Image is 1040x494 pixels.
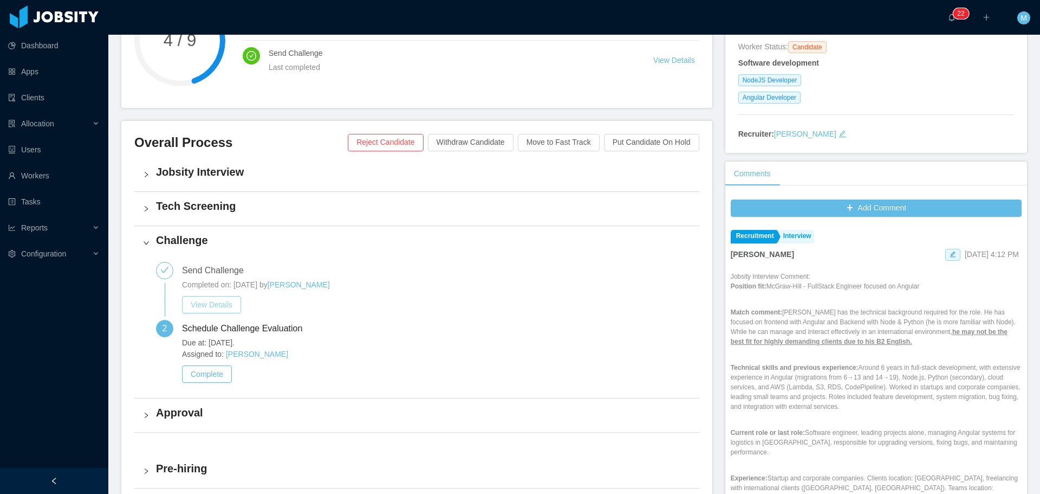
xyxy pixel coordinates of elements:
[8,120,16,127] i: icon: solution
[604,134,699,151] button: Put Candidate On Hold
[8,165,100,187] a: icon: userWorkers
[143,171,149,178] i: icon: right
[983,14,990,21] i: icon: plus
[348,134,423,151] button: Reject Candidate
[731,364,859,371] strong: Technical skills and previous experience:
[778,230,814,243] a: Interview
[8,35,100,56] a: icon: pie-chartDashboard
[182,300,241,309] a: View Details
[725,162,779,186] div: Comments
[182,320,311,337] div: Schedule Challenge Evaluation
[269,47,627,59] h4: Send Challenge
[156,164,691,179] h4: Jobsity Interview
[731,307,1022,347] p: [PERSON_NAME] has the technical background required for the role. He has focused on frontend with...
[774,130,836,138] a: [PERSON_NAME]
[156,233,691,248] h4: Challenge
[788,41,827,53] span: Candidate
[182,296,241,313] button: View Details
[246,51,256,61] i: icon: check-circle
[156,198,691,214] h4: Tech Screening
[143,240,149,246] i: icon: right
[8,250,16,258] i: icon: setting
[134,158,699,191] div: icon: rightJobsity Interview
[961,8,965,19] p: 2
[731,428,1022,457] p: Software engineer, leading projects alone, managing Angular systems for logistics in [GEOGRAPHIC_...
[653,56,695,65] a: View Details
[8,139,100,161] a: icon: robotUsers
[731,429,805,437] strong: Current role or last role:
[134,454,699,488] div: icon: rightPre-hiring
[134,134,348,151] h3: Overall Process
[143,468,149,474] i: icon: right
[518,134,600,151] button: Move to Fast Track
[738,42,788,51] span: Worker Status:
[838,130,846,138] i: icon: edit
[134,32,225,49] span: 4 / 9
[731,309,782,316] strong: Match comment:
[182,349,691,360] span: Assigned to:
[21,119,54,128] span: Allocation
[21,223,48,232] span: Reports
[268,280,330,289] a: [PERSON_NAME]
[143,412,149,419] i: icon: right
[182,365,232,383] button: Complete
[21,249,66,258] span: Configuration
[731,328,1007,345] ins: he may not be the best fit for highly demanding clients due to his B2 English.
[134,192,699,226] div: icon: rightTech Screening
[8,87,100,108] a: icon: auditClients
[950,251,956,258] i: icon: edit
[957,8,961,19] p: 2
[134,399,699,432] div: icon: rightApproval
[269,61,627,73] div: Last completed
[143,206,149,212] i: icon: right
[731,250,794,259] strong: [PERSON_NAME]
[156,461,691,476] h4: Pre-hiring
[738,130,774,138] strong: Recruiter:
[738,74,802,86] span: NodeJS Developer
[134,226,699,260] div: icon: rightChallenge
[731,474,768,482] strong: Experience:
[156,405,691,420] h4: Approval
[226,350,288,358] a: [PERSON_NAME]
[948,14,955,21] i: icon: bell
[428,134,513,151] button: Withdraw Candidate
[953,8,968,19] sup: 22
[738,59,819,67] strong: Software development
[1020,11,1027,24] span: M
[182,370,232,378] a: Complete
[731,363,1022,412] p: Around 6 years in full-stack development, with extensive experience in Angular (migrations from 6...
[738,92,801,104] span: Angular Developer
[162,324,167,333] span: 2
[731,283,766,290] strong: Position fit:
[8,61,100,82] a: icon: appstoreApps
[731,281,1022,291] p: McGraw-Hill - FullStack Engineer focused on Angular
[8,224,16,232] i: icon: line-chart
[182,337,691,349] span: Due at: [DATE].
[731,230,777,243] a: Recruitment
[965,250,1019,259] span: [DATE] 4:12 PM
[160,266,169,274] i: icon: check
[182,280,268,289] span: Completed on: [DATE] by
[182,262,252,279] div: Send Challenge
[8,191,100,213] a: icon: profileTasks
[731,200,1022,217] button: icon: plusAdd Comment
